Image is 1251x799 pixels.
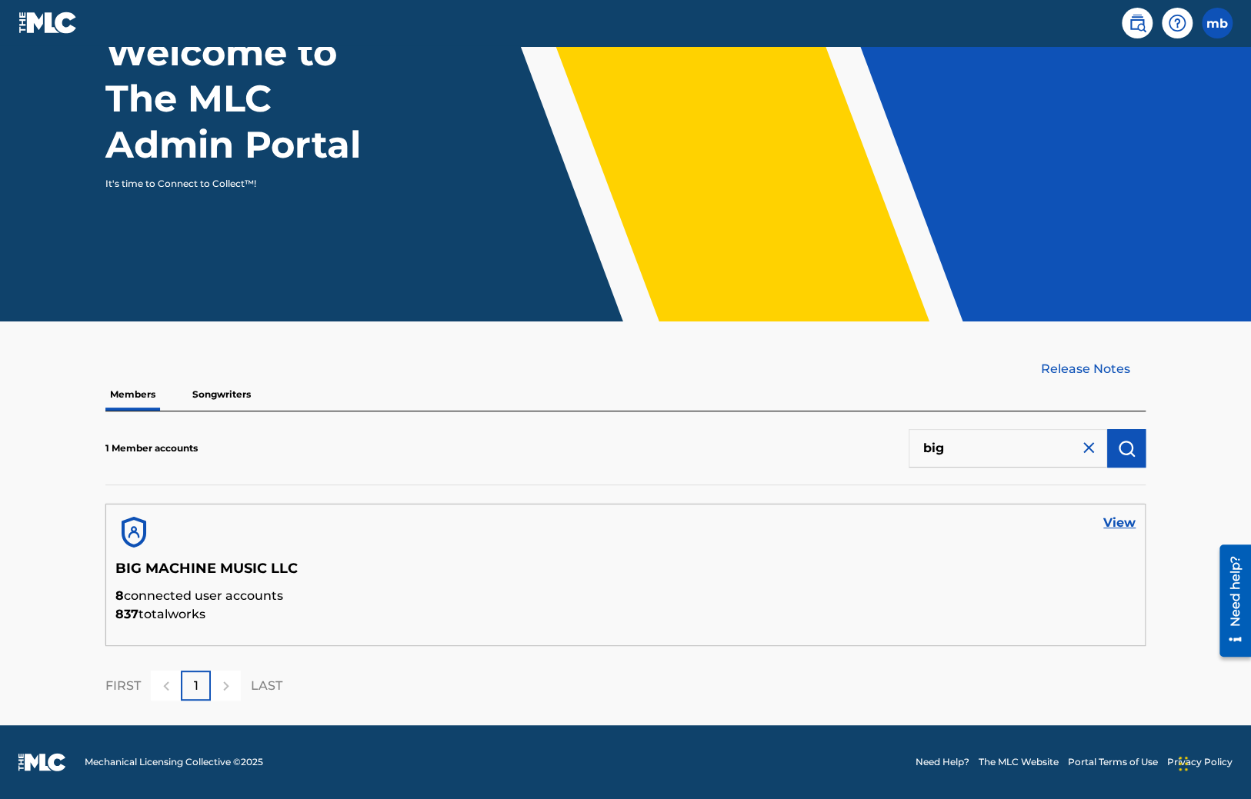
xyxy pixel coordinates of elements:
[1122,8,1153,38] a: Public Search
[105,677,141,695] p: FIRST
[1208,538,1251,664] iframe: Resource Center
[1162,8,1193,38] div: Help
[1174,725,1251,799] iframe: Chat Widget
[188,378,255,411] p: Songwriters
[1117,439,1136,458] img: Search Works
[1068,755,1158,769] a: Portal Terms of Use
[1168,14,1186,32] img: help
[251,677,282,695] p: LAST
[105,29,393,168] h1: Welcome to The MLC Admin Portal
[1079,438,1098,457] img: close
[979,755,1059,769] a: The MLC Website
[115,607,138,621] span: 837
[115,560,1136,587] h5: BIG MACHINE MUSIC LLC
[18,12,78,34] img: MLC Logo
[85,755,263,769] span: Mechanical Licensing Collective © 2025
[1128,14,1146,32] img: search
[1179,741,1188,787] div: Drag
[909,429,1107,468] input: Search Members
[1041,360,1146,378] a: Release Notes
[105,177,372,191] p: It's time to Connect to Collect™!
[115,588,124,603] span: 8
[194,677,198,695] p: 1
[1202,8,1233,38] div: User Menu
[105,378,160,411] p: Members
[105,441,198,455] p: 1 Member accounts
[18,753,66,771] img: logo
[1167,755,1233,769] a: Privacy Policy
[916,755,969,769] a: Need Help?
[115,587,1136,605] p: connected user accounts
[115,605,1136,624] p: total works
[1103,514,1136,532] a: View
[115,514,152,551] img: account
